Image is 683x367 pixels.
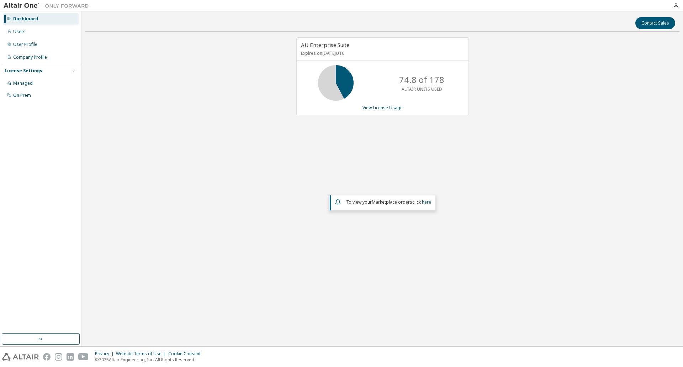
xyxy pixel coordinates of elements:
[43,353,51,361] img: facebook.svg
[362,105,403,111] a: View License Usage
[346,199,431,205] span: To view your click
[5,68,42,74] div: License Settings
[372,199,412,205] em: Marketplace orders
[2,353,39,361] img: altair_logo.svg
[301,41,349,48] span: AU Enterprise Suite
[78,353,89,361] img: youtube.svg
[95,357,205,363] p: © 2025 Altair Engineering, Inc. All Rights Reserved.
[67,353,74,361] img: linkedin.svg
[13,80,33,86] div: Managed
[13,54,47,60] div: Company Profile
[635,17,675,29] button: Contact Sales
[402,86,442,92] p: ALTAIR UNITS USED
[301,50,462,56] p: Expires on [DATE] UTC
[168,351,205,357] div: Cookie Consent
[4,2,92,9] img: Altair One
[399,74,444,86] p: 74.8 of 178
[116,351,168,357] div: Website Terms of Use
[13,42,37,47] div: User Profile
[422,199,431,205] a: here
[13,29,26,35] div: Users
[55,353,62,361] img: instagram.svg
[95,351,116,357] div: Privacy
[13,16,38,22] div: Dashboard
[13,93,31,98] div: On Prem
